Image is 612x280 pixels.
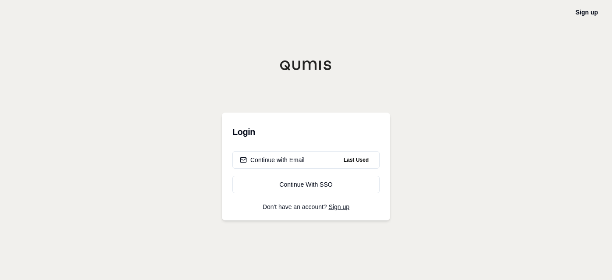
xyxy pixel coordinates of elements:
[240,156,305,164] div: Continue with Email
[232,123,380,141] h3: Login
[280,60,332,71] img: Qumis
[232,204,380,210] p: Don't have an account?
[576,9,598,16] a: Sign up
[340,155,372,165] span: Last Used
[232,176,380,193] a: Continue With SSO
[232,151,380,169] button: Continue with EmailLast Used
[329,203,349,210] a: Sign up
[240,180,372,189] div: Continue With SSO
